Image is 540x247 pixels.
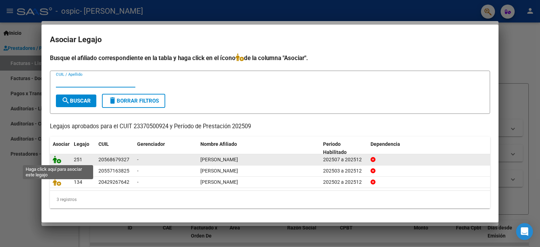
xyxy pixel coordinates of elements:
div: 202503 a 202512 [323,167,365,175]
span: ROMERO SANTINO [200,157,238,162]
span: - [137,179,139,185]
span: Legajo [74,141,89,147]
span: Buscar [62,98,91,104]
div: 202507 a 202512 [323,156,365,164]
span: Nombre Afiliado [200,141,237,147]
div: 3 registros [50,191,490,208]
button: Buscar [56,95,96,107]
span: Dependencia [371,141,400,147]
div: Open Intercom Messenger [516,223,533,240]
span: Asociar [53,141,70,147]
span: CUIL [98,141,109,147]
span: 134 [74,179,82,185]
span: POLIDORO BAUTISTA ARIEL [200,168,238,174]
span: Gerenciador [137,141,165,147]
span: - [137,168,139,174]
span: Borrar Filtros [108,98,159,104]
span: 251 [74,157,82,162]
button: Borrar Filtros [102,94,165,108]
mat-icon: search [62,96,70,105]
h4: Busque el afiliado correspondiente en la tabla y haga click en el ícono de la columna "Asociar". [50,53,490,63]
span: ARANDA LORENZATTO SANTIAGO [200,179,238,185]
span: Periodo Habilitado [323,141,347,155]
p: Legajos aprobados para el CUIT 23370500924 y Período de Prestación 202509 [50,122,490,131]
span: - [137,157,139,162]
h2: Asociar Legajo [50,33,490,46]
div: 20429267642 [98,178,129,186]
datatable-header-cell: Periodo Habilitado [320,137,368,160]
mat-icon: delete [108,96,117,105]
span: 214 [74,168,82,174]
datatable-header-cell: Gerenciador [134,137,198,160]
datatable-header-cell: Asociar [50,137,71,160]
datatable-header-cell: Dependencia [368,137,490,160]
datatable-header-cell: Nombre Afiliado [198,137,320,160]
div: 20557163825 [98,167,129,175]
div: 20568679327 [98,156,129,164]
datatable-header-cell: Legajo [71,137,96,160]
datatable-header-cell: CUIL [96,137,134,160]
div: 202502 a 202512 [323,178,365,186]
